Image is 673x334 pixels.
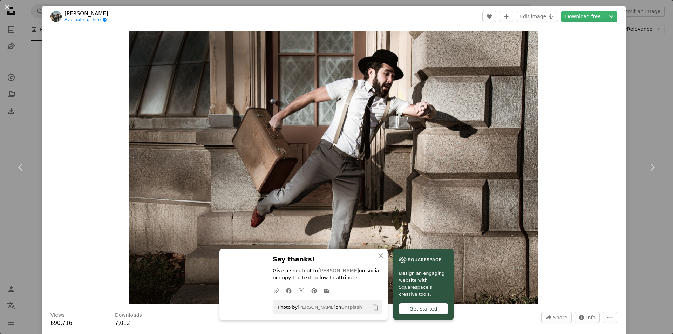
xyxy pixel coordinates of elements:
span: 690,716 [50,320,72,326]
a: [PERSON_NAME] [298,305,335,310]
button: Stats about this image [575,312,600,323]
a: [PERSON_NAME] [318,268,359,273]
h3: Views [50,312,65,319]
a: Unsplash [341,305,362,310]
button: Like [482,11,496,22]
span: Share [553,312,567,323]
button: More Actions [603,312,617,323]
button: Edit image [516,11,558,22]
span: 7,012 [115,320,130,326]
img: man in white dress shirt and gray pants sitting on gray concrete stairs [129,31,538,304]
img: file-1606177908946-d1eed1cbe4f5image [399,254,441,265]
button: Copy to clipboard [369,301,381,313]
img: Go to Christopher Luther's profile [50,11,62,22]
span: Photo by on [274,302,362,313]
h3: Downloads [115,312,142,319]
a: Design an engaging website with Squarespace’s creative tools.Get started [393,249,454,320]
a: [PERSON_NAME] [64,10,108,17]
a: Share on Twitter [295,284,308,298]
button: Choose download size [605,11,617,22]
span: Info [586,312,596,323]
a: Next [631,134,673,201]
button: Zoom in on this image [129,31,538,304]
a: Share over email [320,284,333,298]
div: Get started [399,303,448,314]
a: Available for hire [64,17,108,23]
span: Design an engaging website with Squarespace’s creative tools. [399,270,448,298]
button: Share this image [541,312,571,323]
p: Give a shoutout to on social or copy the text below to attribute. [273,267,382,281]
h3: Say thanks! [273,254,382,265]
button: Add to Collection [499,11,513,22]
a: Share on Pinterest [308,284,320,298]
a: Share on Facebook [283,284,295,298]
a: Download free [561,11,605,22]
